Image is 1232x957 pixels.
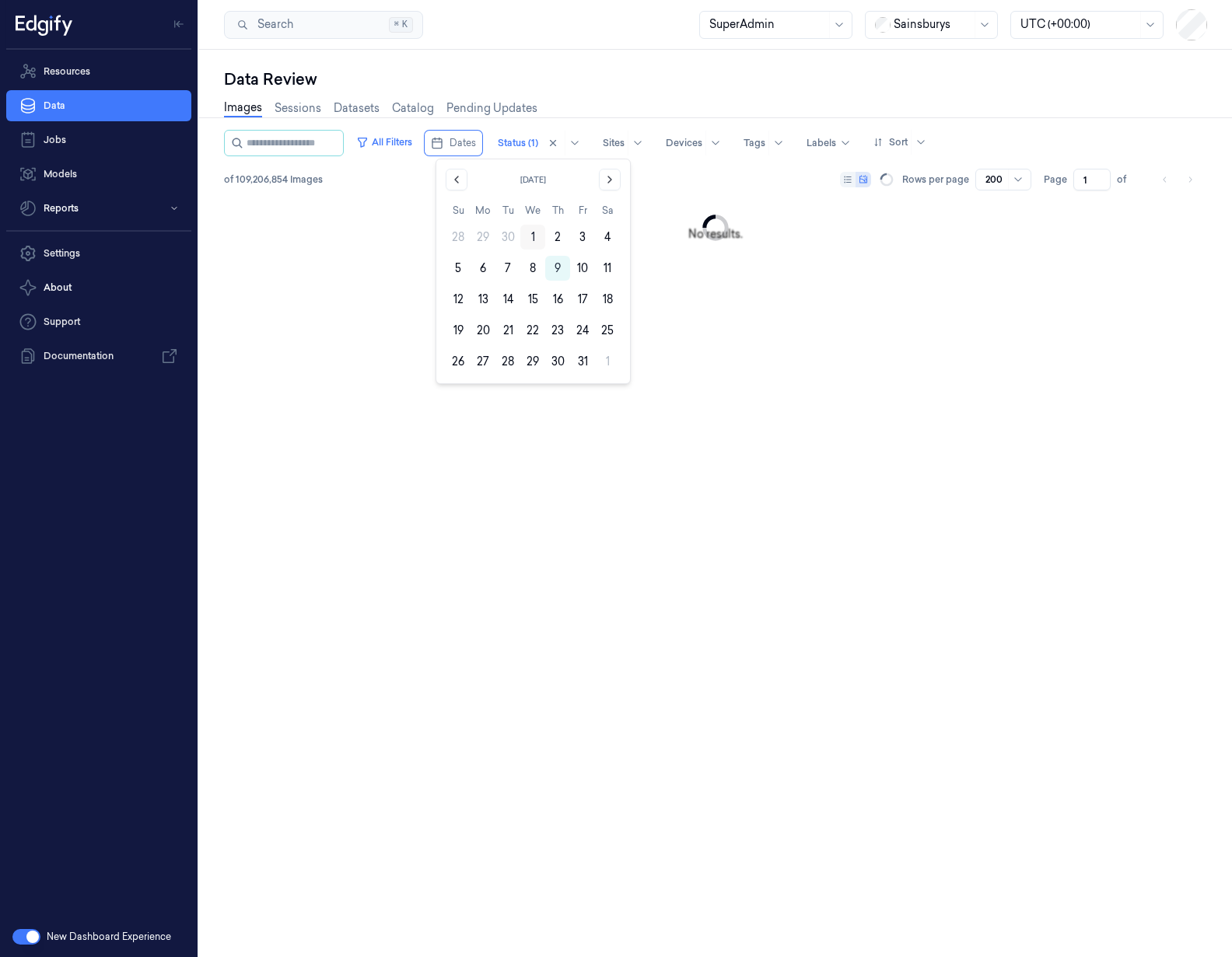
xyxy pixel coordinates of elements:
[688,226,743,243] div: No results.
[1154,169,1201,190] nav: pagination
[224,11,423,39] button: Search⌘K
[520,256,545,281] button: Wednesday, October 8th, 2025
[446,203,620,374] table: October 2025
[477,169,590,190] button: [DATE]
[392,100,434,117] a: Catalog
[595,256,620,281] button: Saturday, October 11th, 2025
[902,173,969,187] p: Rows per page
[6,124,191,155] a: Jobs
[224,100,262,117] a: Images
[595,203,620,218] th: Saturday
[520,225,545,250] button: Wednesday, October 1st, 2025
[275,100,321,117] a: Sessions
[224,68,1207,90] div: Data Review
[495,349,520,374] button: Tuesday, October 28th, 2025
[595,318,620,343] button: Saturday, October 25th, 2025
[251,16,293,33] span: Search
[471,256,495,281] button: Monday, October 6th, 2025
[6,56,191,87] a: Resources
[446,225,471,250] button: Sunday, September 28th, 2025
[446,256,471,281] button: Sunday, October 5th, 2025
[471,349,495,374] button: Monday, October 27th, 2025
[446,100,537,117] a: Pending Updates
[350,130,418,155] button: All Filters
[545,203,570,218] th: Thursday
[545,318,570,343] button: Thursday, October 23rd, 2025
[545,287,570,312] button: Thursday, October 16th, 2025
[570,287,595,312] button: Friday, October 17th, 2025
[495,287,520,312] button: Tuesday, October 14th, 2025
[545,349,570,374] button: Thursday, October 30th, 2025
[1117,173,1142,187] span: of
[446,203,471,218] th: Sunday
[6,306,191,337] a: Support
[334,100,380,117] a: Datasets
[595,349,620,374] button: Saturday, November 1st, 2025
[599,169,621,190] button: Go to the Next Month
[471,203,495,218] th: Monday
[166,12,191,37] button: Toggle Navigation
[6,159,191,190] a: Models
[224,173,323,187] span: of 109,206,854 Images
[471,225,495,250] button: Monday, September 29th, 2025
[1044,173,1067,187] span: Page
[570,349,595,374] button: Friday, October 31st, 2025
[495,225,520,250] button: Tuesday, September 30th, 2025
[545,225,570,250] button: Thursday, October 2nd, 2025
[520,287,545,312] button: Wednesday, October 15th, 2025
[570,203,595,218] th: Friday
[471,287,495,312] button: Monday, October 13th, 2025
[450,136,476,150] span: Dates
[446,169,467,190] button: Go to the Previous Month
[6,238,191,269] a: Settings
[520,203,545,218] th: Wednesday
[6,272,191,303] button: About
[520,349,545,374] button: Wednesday, October 29th, 2025
[495,318,520,343] button: Tuesday, October 21st, 2025
[6,90,191,121] a: Data
[425,131,482,155] button: Dates
[446,318,471,343] button: Sunday, October 19th, 2025
[595,225,620,250] button: Saturday, October 4th, 2025
[570,318,595,343] button: Friday, October 24th, 2025
[570,225,595,250] button: Friday, October 3rd, 2025
[595,287,620,312] button: Saturday, October 18th, 2025
[446,287,471,312] button: Sunday, October 12th, 2025
[495,256,520,281] button: Tuesday, October 7th, 2025
[6,341,191,372] a: Documentation
[545,256,570,281] button: Today, Thursday, October 9th, 2025
[520,318,545,343] button: Wednesday, October 22nd, 2025
[446,349,471,374] button: Sunday, October 26th, 2025
[570,256,595,281] button: Friday, October 10th, 2025
[495,203,520,218] th: Tuesday
[471,318,495,343] button: Monday, October 20th, 2025
[6,193,191,224] button: Reports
